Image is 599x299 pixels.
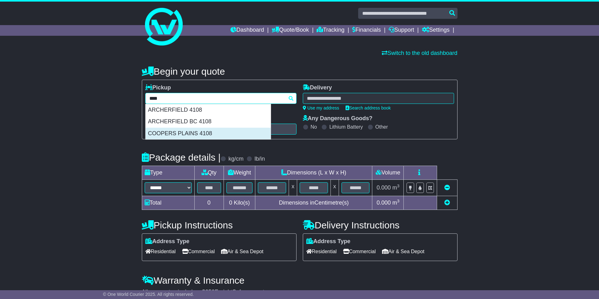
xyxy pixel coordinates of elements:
[205,289,215,295] span: 250
[221,247,263,256] span: Air & Sea Depot
[397,199,400,203] sup: 3
[382,247,424,256] span: Air & Sea Depot
[382,50,457,56] a: Switch to the old dashboard
[142,166,194,180] td: Type
[255,166,372,180] td: Dimensions (L x W x H)
[303,115,373,122] label: Any Dangerous Goods?
[377,184,391,191] span: 0.000
[392,184,400,191] span: m
[375,124,388,130] label: Other
[255,196,372,210] td: Dimensions in Centimetre(s)
[389,25,414,36] a: Support
[145,247,176,256] span: Residential
[146,104,271,116] div: ARCHERFIELD 4108
[146,128,271,140] div: COOPERS PLAINS 4108
[229,200,232,206] span: 0
[142,220,297,230] h4: Pickup Instructions
[392,200,400,206] span: m
[142,275,458,286] h4: Warranty & Insurance
[303,220,458,230] h4: Delivery Instructions
[224,166,255,180] td: Weight
[145,93,297,104] typeahead: Please provide city
[145,84,171,91] label: Pickup
[182,247,215,256] span: Commercial
[343,247,376,256] span: Commercial
[317,25,344,36] a: Tracking
[142,289,458,296] div: All our quotes include a $ FreightSafe warranty.
[303,84,332,91] label: Delivery
[444,200,450,206] a: Add new item
[272,25,309,36] a: Quote/Book
[103,292,194,297] span: © One World Courier 2025. All rights reserved.
[330,180,339,196] td: x
[228,156,243,163] label: kg/cm
[346,105,391,110] a: Search address book
[352,25,381,36] a: Financials
[254,156,265,163] label: lb/in
[224,196,255,210] td: Kilo(s)
[142,196,194,210] td: Total
[306,238,351,245] label: Address Type
[377,200,391,206] span: 0.000
[142,152,221,163] h4: Package details |
[306,247,337,256] span: Residential
[289,180,297,196] td: x
[444,184,450,191] a: Remove this item
[194,196,224,210] td: 0
[194,166,224,180] td: Qty
[422,25,450,36] a: Settings
[329,124,363,130] label: Lithium Battery
[372,166,404,180] td: Volume
[146,116,271,128] div: ARCHERFIELD BC 4108
[230,25,264,36] a: Dashboard
[142,66,458,77] h4: Begin your quote
[397,184,400,188] sup: 3
[311,124,317,130] label: No
[303,105,339,110] a: Use my address
[145,238,190,245] label: Address Type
